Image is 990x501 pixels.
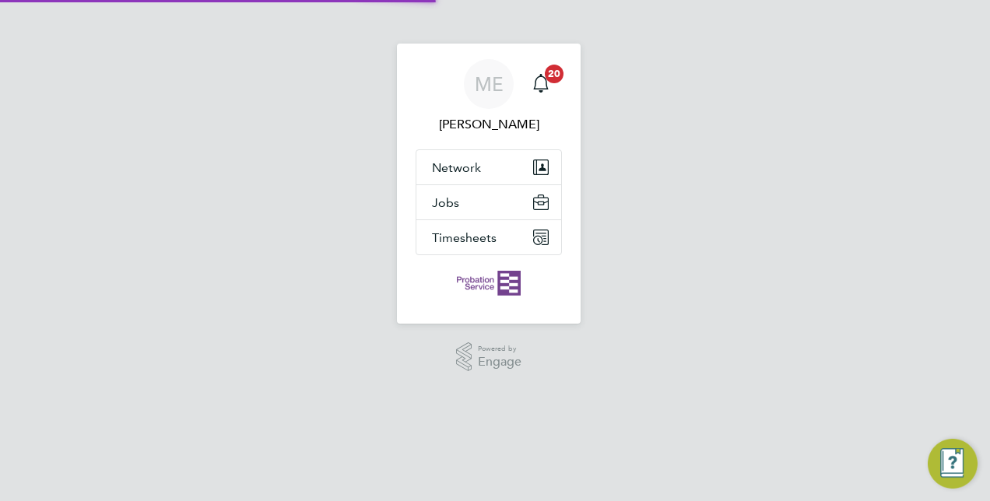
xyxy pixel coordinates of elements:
button: Timesheets [416,220,561,254]
nav: Main navigation [397,44,581,324]
a: 20 [525,59,556,109]
a: Go to home page [416,271,562,296]
span: Michael Emmett [416,115,562,134]
span: ME [475,74,504,94]
span: Network [432,160,481,175]
button: Jobs [416,185,561,219]
span: Engage [478,356,521,369]
a: Powered byEngage [456,342,522,372]
img: probationservice-logo-retina.png [457,271,520,296]
a: ME[PERSON_NAME] [416,59,562,134]
span: 20 [545,65,563,83]
span: Timesheets [432,230,497,245]
button: Network [416,150,561,184]
button: Engage Resource Center [928,439,978,489]
span: Powered by [478,342,521,356]
span: Jobs [432,195,459,210]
